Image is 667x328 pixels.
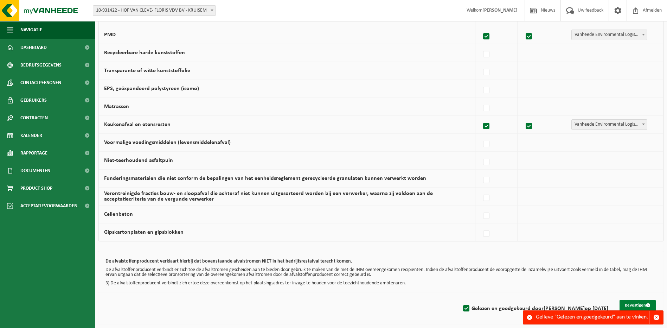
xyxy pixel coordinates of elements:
label: Transparante of witte kunststoffolie [104,68,190,74]
strong: [PERSON_NAME] [544,306,585,311]
label: Funderingsmaterialen die niet conform de bepalingen van het eenheidsreglement gerecycleerde granu... [104,176,426,181]
span: Kalender [20,127,42,144]
label: Voormalige voedingsmiddelen (levensmiddelenafval) [104,140,231,145]
span: Vanheede Environmental Logistics [572,120,647,130]
span: Contracten [20,109,48,127]
label: Recycleerbare harde kunststoffen [104,50,185,56]
p: De afvalstoffenproducent verbindt er zich toe de afvalstromen gescheiden aan te bieden door gebru... [105,267,656,277]
span: 10-931422 - HOF VAN CLEVE- FLORIS VDV BV - KRUISEM [93,6,216,15]
span: Vanheede Environmental Logistics [571,119,647,130]
span: Dashboard [20,39,47,56]
label: PMD [104,32,116,38]
span: Acceptatievoorwaarden [20,197,77,215]
span: Documenten [20,162,50,179]
span: Rapportage [20,144,47,162]
label: Keukenafval en etensresten [104,122,171,127]
b: De afvalstoffenproducent verklaart hierbij dat bovenstaande afvalstromen NIET in het bedrijfsrest... [105,259,352,264]
strong: [PERSON_NAME] [482,8,518,13]
label: Gipskartonplaten en gipsblokken [104,229,184,235]
label: Verontreinigde fracties bouw- en sloopafval die achteraf niet kunnen uitgesorteerd worden bij een... [104,191,433,202]
label: Cellenbeton [104,212,133,217]
span: Bedrijfsgegevens [20,56,62,74]
span: Navigatie [20,21,42,39]
span: Vanheede Environmental Logistics [571,30,647,40]
button: Bevestigen [620,300,656,311]
span: Vanheede Environmental Logistics [572,30,647,40]
span: Product Shop [20,179,52,197]
span: Gebruikers [20,92,47,109]
div: Gelieve "Gelezen en goedgekeurd" aan te vinken. [536,311,649,324]
label: Niet-teerhoudend asfaltpuin [104,158,173,163]
label: EPS, geëxpandeerd polystyreen (isomo) [104,86,199,92]
label: Matrassen [104,104,129,109]
span: 10-931422 - HOF VAN CLEVE- FLORIS VDV BV - KRUISEM [93,5,216,16]
span: Contactpersonen [20,74,61,92]
p: 3) De afvalstoffenproducent verbindt zich ertoe deze overeenkomst op het plaatsingsadres ter inza... [105,281,656,286]
label: Gelezen en goedgekeurd door op [DATE] [462,303,608,314]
